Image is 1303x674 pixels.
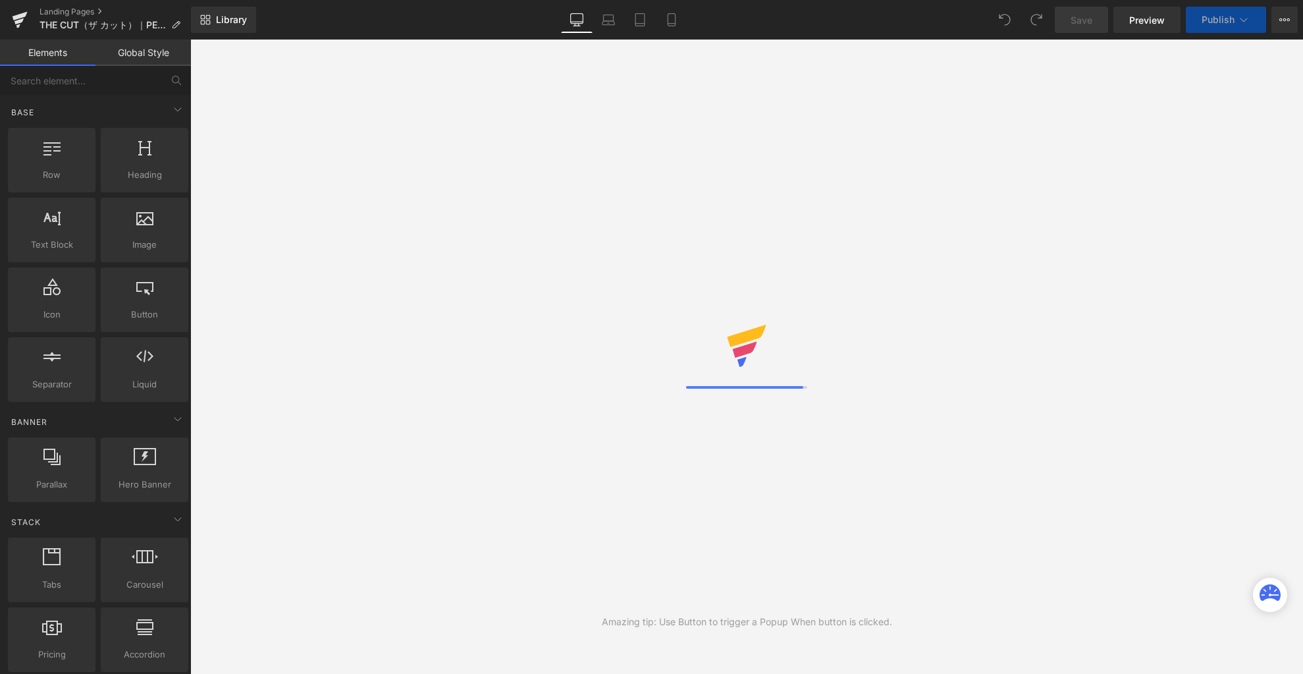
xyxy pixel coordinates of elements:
[95,40,191,66] a: Global Style
[656,7,687,33] a: Mobile
[1129,13,1165,27] span: Preview
[1071,13,1092,27] span: Save
[1023,7,1050,33] button: Redo
[40,7,191,17] a: Landing Pages
[105,238,184,252] span: Image
[1186,7,1266,33] button: Publish
[12,378,92,391] span: Separator
[191,7,256,33] a: New Library
[105,308,184,322] span: Button
[10,516,42,528] span: Stack
[561,7,593,33] a: Desktop
[624,7,656,33] a: Tablet
[12,478,92,491] span: Parallax
[12,308,92,322] span: Icon
[992,7,1018,33] button: Undo
[105,378,184,391] span: Liquid
[1202,14,1235,25] span: Publish
[105,648,184,661] span: Accordion
[10,416,49,428] span: Banner
[12,168,92,182] span: Row
[12,578,92,592] span: Tabs
[593,7,624,33] a: Laptop
[105,578,184,592] span: Carousel
[40,20,166,30] span: THE CUT（ザ カット）｜PENHALIGON'S（ペンハリガン）
[1271,7,1298,33] button: More
[602,615,892,629] div: Amazing tip: Use Button to trigger a Popup When button is clicked.
[105,478,184,491] span: Hero Banner
[10,106,36,119] span: Base
[105,168,184,182] span: Heading
[12,238,92,252] span: Text Block
[1113,7,1181,33] a: Preview
[216,14,247,26] span: Library
[12,648,92,661] span: Pricing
